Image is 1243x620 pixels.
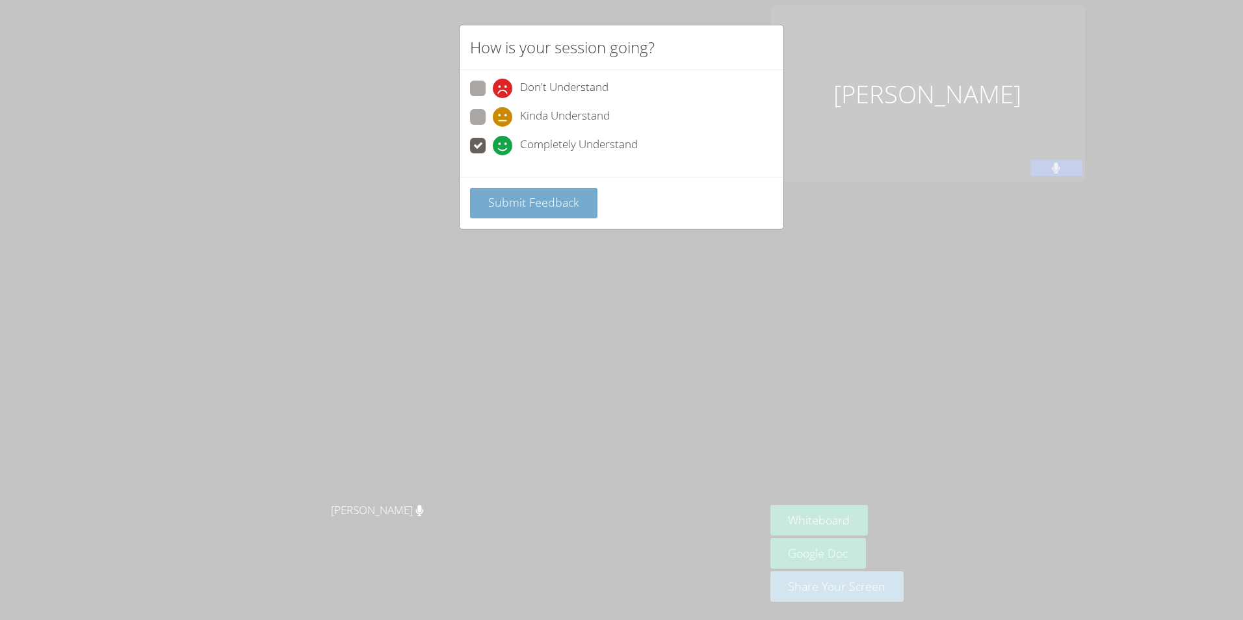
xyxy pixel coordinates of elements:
button: Submit Feedback [470,188,597,218]
span: Don't Understand [520,79,608,98]
span: Completely Understand [520,136,638,155]
span: Submit Feedback [488,194,579,210]
span: Kinda Understand [520,107,610,127]
h2: How is your session going? [470,36,655,59]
